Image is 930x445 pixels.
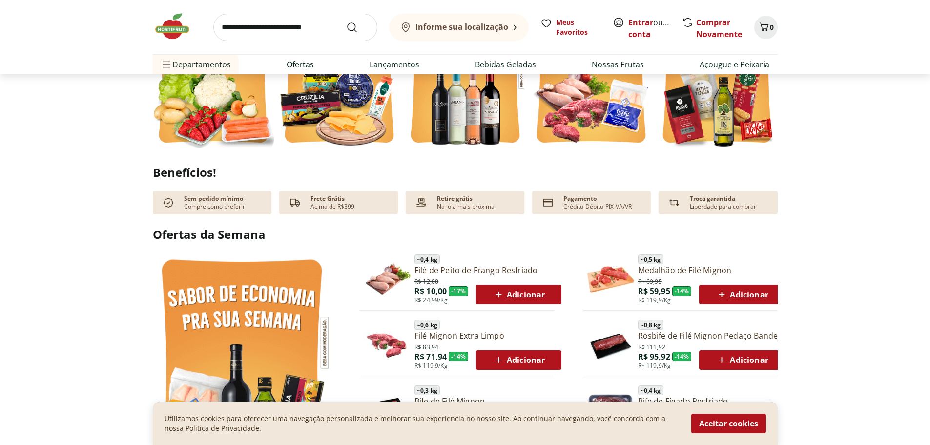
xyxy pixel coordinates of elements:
[165,414,680,433] p: Utilizamos cookies para oferecer uma navegação personalizada e melhorar sua experiencia no nosso ...
[414,362,448,370] span: R$ 119,9/Kg
[414,276,438,286] span: R$ 12,00
[153,12,202,41] img: Hortifruti
[493,354,545,366] span: Adicionar
[690,195,735,203] p: Troca garantida
[493,289,545,300] span: Adicionar
[638,297,671,304] span: R$ 119,9/Kg
[414,286,447,297] span: R$ 10,00
[476,350,561,370] button: Adicionar
[346,21,370,33] button: Submit Search
[716,289,768,300] span: Adicionar
[563,203,632,211] p: Crédito-Débito-PIX-VA/VR
[310,195,345,203] p: Frete Grátis
[153,166,778,179] h2: Benefícios!
[437,203,495,211] p: Na loja mais próxima
[638,320,663,330] span: ~ 0,8 kg
[628,17,682,40] a: Criar conta
[287,195,303,211] img: truck
[161,53,231,76] span: Departamentos
[437,195,473,203] p: Retire grátis
[310,203,354,211] p: Acima de R$399
[691,414,766,433] button: Aceitar cookies
[638,351,670,362] span: R$ 95,92
[587,387,634,434] img: Bife de Fígado Resfriado
[628,17,672,40] span: ou
[587,321,634,368] img: Principal
[770,22,774,32] span: 0
[184,203,245,211] p: Compre como preferir
[414,341,438,351] span: R$ 83,94
[666,195,682,211] img: Devolução
[213,14,377,41] input: search
[414,396,561,406] a: Bife de Filé Mignon
[672,286,692,296] span: - 14 %
[449,286,468,296] span: - 17 %
[161,195,176,211] img: check
[364,321,411,368] img: Filé Mignon Extra Limpo
[287,59,314,70] a: Ofertas
[638,254,663,264] span: ~ 0,5 kg
[414,330,561,341] a: Filé Mignon Extra Limpo
[364,387,411,434] img: Principal
[638,396,781,406] a: Bife de Fígado Resfriado
[389,14,529,41] button: Informe sua localização
[592,59,644,70] a: Nossas Frutas
[414,254,440,264] span: ~ 0,4 kg
[540,18,601,37] a: Meus Favoritos
[700,59,769,70] a: Açougue e Peixaria
[699,350,785,370] button: Adicionar
[449,352,468,361] span: - 14 %
[153,226,778,243] h2: Ofertas da Semana
[475,59,536,70] a: Bebidas Geladas
[563,195,597,203] p: Pagamento
[476,285,561,304] button: Adicionar
[415,21,508,32] b: Informe sua localização
[690,203,756,211] p: Liberdade para comprar
[414,265,561,275] a: Filé de Peito de Frango Resfriado
[414,320,440,330] span: ~ 0,6 kg
[699,285,785,304] button: Adicionar
[161,53,172,76] button: Menu
[696,17,742,40] a: Comprar Novamente
[414,385,440,395] span: ~ 0,3 kg
[638,276,662,286] span: R$ 69,95
[414,297,448,304] span: R$ 24,99/Kg
[716,354,768,366] span: Adicionar
[364,256,411,303] img: Filé de Peito de Frango Resfriado
[413,195,429,211] img: payment
[638,362,671,370] span: R$ 119,9/Kg
[370,59,419,70] a: Lançamentos
[638,286,670,297] span: R$ 59,95
[638,265,785,275] a: Medalhão de Filé Mignon
[754,16,778,39] button: Carrinho
[414,351,447,362] span: R$ 71,94
[638,330,785,341] a: Rosbife de Filé Mignon Pedaço Bandeja
[628,17,653,28] a: Entrar
[638,341,665,351] span: R$ 111,92
[540,195,556,211] img: card
[672,352,692,361] span: - 14 %
[556,18,601,37] span: Meus Favoritos
[184,195,243,203] p: Sem pedido mínimo
[638,385,663,395] span: ~ 0,4 kg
